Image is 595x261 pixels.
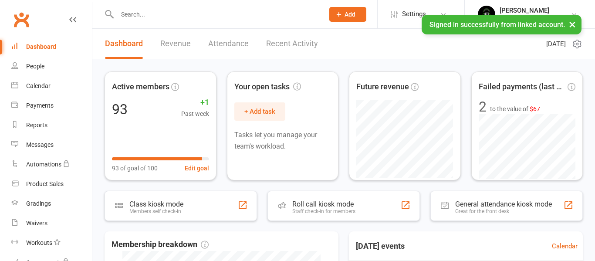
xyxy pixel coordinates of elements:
div: People [26,63,44,70]
div: Messages [26,141,54,148]
button: × [565,15,580,34]
span: Active members [112,81,169,93]
span: Future revenue [356,81,409,93]
div: Calendar [26,82,51,89]
div: Waivers [26,220,47,227]
a: Workouts [11,233,92,253]
span: [DATE] [546,39,566,49]
div: Reports [26,122,47,129]
span: Failed payments (last 30d) [479,81,566,93]
a: Dashboard [11,37,92,57]
div: Great for the front desk [455,208,552,214]
p: Tasks let you manage your team's workload. [234,129,331,152]
h3: [DATE] events [349,238,412,254]
div: [PERSON_NAME] [500,7,557,14]
span: Signed in successfully from linked account. [429,20,565,29]
img: thumb_image1716960047.png [478,6,495,23]
a: Reports [11,115,92,135]
a: Automations [11,155,92,174]
div: Gradings [26,200,51,207]
a: Waivers [11,214,92,233]
div: General attendance kiosk mode [455,200,552,208]
a: Payments [11,96,92,115]
button: Edit goal [185,163,209,173]
div: Members self check-in [129,208,183,214]
div: Product Sales [26,180,64,187]
a: Revenue [160,29,191,59]
a: Product Sales [11,174,92,194]
a: Calendar [552,241,578,251]
div: 93 [112,102,128,116]
div: Staff check-in for members [292,208,355,214]
div: Dashboard [26,43,56,50]
span: +1 [181,96,209,109]
input: Search... [115,8,318,20]
div: Automations [26,161,61,168]
div: Class kiosk mode [129,200,183,208]
span: Past week [181,109,209,119]
span: Your open tasks [234,81,301,93]
div: Workouts [26,239,52,246]
div: Roll call kiosk mode [292,200,355,208]
span: Add [345,11,355,18]
a: Gradings [11,194,92,214]
a: People [11,57,92,76]
div: 2 [479,100,487,114]
span: 93 of goal of 100 [112,163,158,173]
a: Clubworx [10,9,32,31]
a: Dashboard [105,29,143,59]
span: to the value of [490,104,540,114]
div: Soi 18 Muaythai Gym [500,14,557,22]
button: Add [329,7,366,22]
div: Payments [26,102,54,109]
a: Calendar [11,76,92,96]
a: Recent Activity [266,29,318,59]
a: Attendance [208,29,249,59]
button: + Add task [234,102,285,121]
a: Messages [11,135,92,155]
span: Membership breakdown [112,238,209,251]
span: Settings [402,4,426,24]
span: $67 [530,105,540,112]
